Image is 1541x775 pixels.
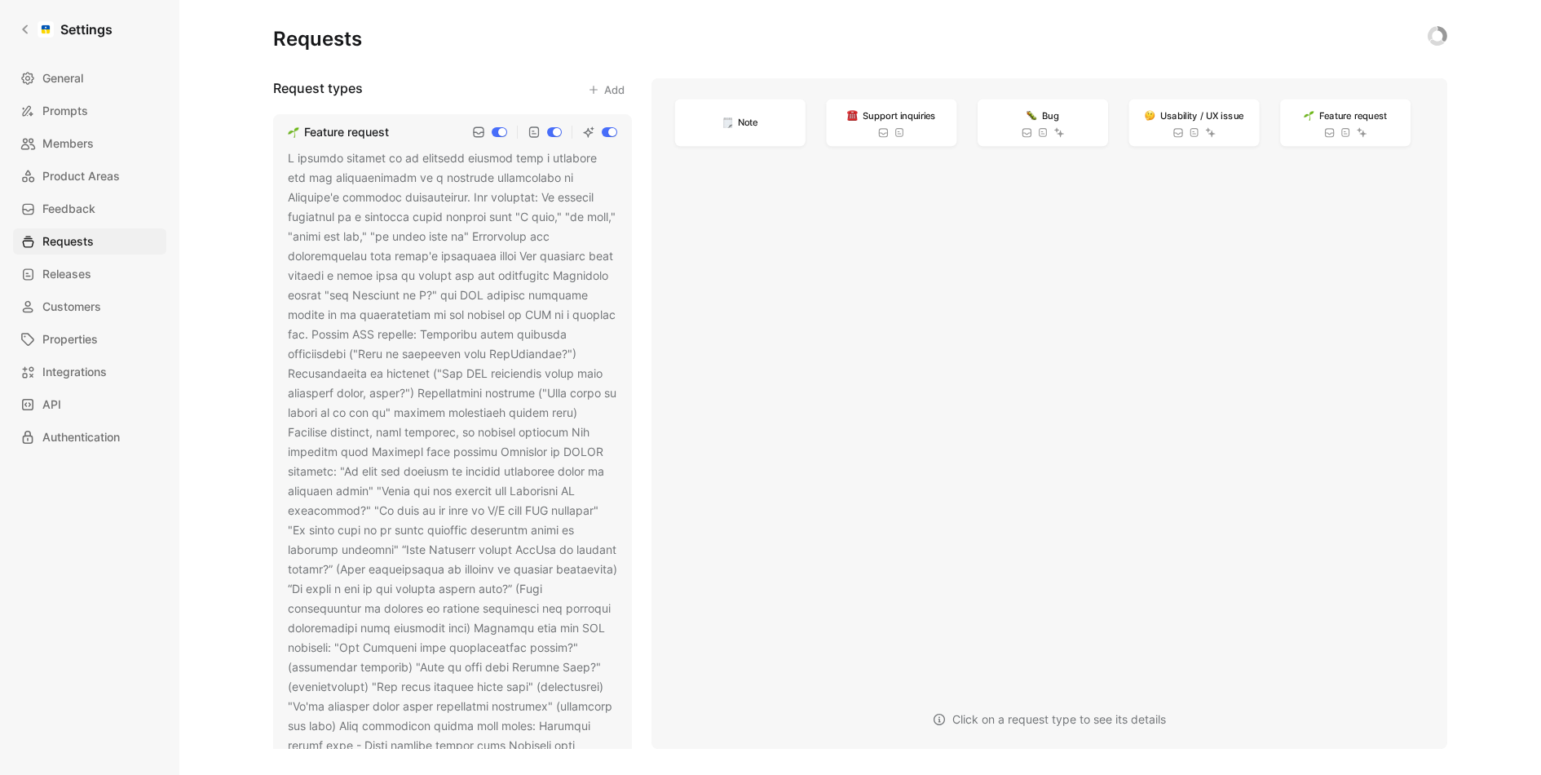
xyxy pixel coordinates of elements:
a: Product Areas [13,163,166,189]
a: General [13,65,166,91]
h1: Requests [273,26,362,52]
a: Releases [13,261,166,287]
span: Authentication [42,427,120,447]
span: API [42,395,61,414]
a: 🌱Feature request [285,122,392,142]
img: ☎️ [847,110,858,121]
a: Properties [13,326,166,352]
a: Integrations [13,359,166,385]
h1: Settings [60,20,113,39]
span: Feature request [1319,108,1387,123]
span: Usability / UX issue [1160,108,1243,123]
span: Releases [42,264,91,284]
span: Prompts [42,101,88,121]
a: API [13,392,166,418]
span: Note [738,115,758,131]
a: 🌱Feature request [1280,100,1411,147]
img: 🐛 [1027,110,1037,121]
span: Properties [42,330,98,349]
span: Bug [1042,108,1059,123]
img: 🌱 [288,126,299,138]
a: 🗒️Note [675,100,806,147]
img: 🌱 [1304,110,1314,121]
a: Members [13,131,166,157]
span: Integrations [42,362,107,382]
span: Customers [42,297,101,317]
div: Click on a request type to see its details [933,710,1166,729]
span: Feedback [42,199,95,219]
a: Requests [13,228,166,255]
span: Support inquiries [863,108,936,123]
span: Members [42,134,94,153]
a: ☎️Support inquiries [826,100,956,147]
a: Prompts [13,98,166,124]
img: 🤔 [1145,110,1155,121]
button: Add [581,78,632,101]
img: 🗒️ [722,117,733,128]
span: General [42,69,83,88]
a: 🐛Bug [978,100,1108,147]
a: 🤔Usability / UX issue [1129,100,1260,147]
a: Settings [13,13,119,46]
div: Feature request [304,122,389,142]
a: Feedback [13,196,166,222]
span: Requests [42,232,94,251]
a: Authentication [13,424,166,450]
a: Customers [13,294,166,320]
span: Product Areas [42,166,120,186]
h3: Request types [273,78,363,101]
